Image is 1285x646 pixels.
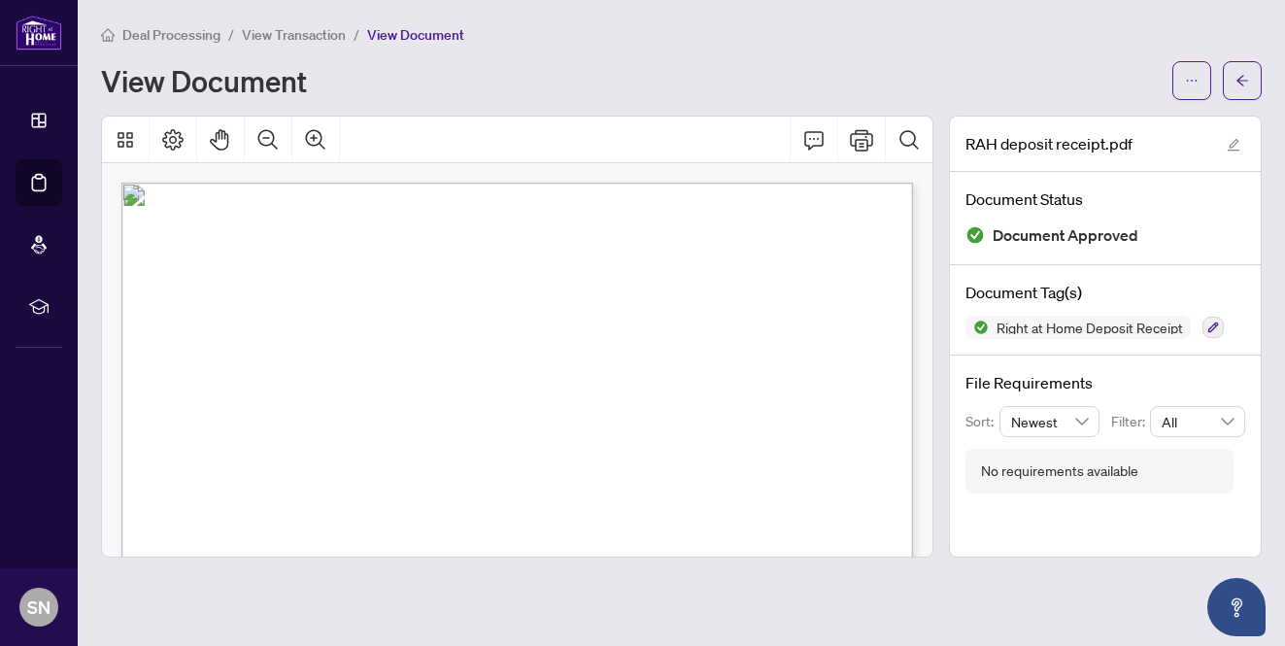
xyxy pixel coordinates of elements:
[965,225,985,245] img: Document Status
[16,15,62,51] img: logo
[1011,407,1089,436] span: Newest
[242,26,346,44] span: View Transaction
[354,23,359,46] li: /
[367,26,464,44] span: View Document
[1111,411,1150,432] p: Filter:
[1207,578,1266,636] button: Open asap
[965,371,1245,394] h4: File Requirements
[989,321,1191,334] span: Right at Home Deposit Receipt
[965,281,1245,304] h4: Document Tag(s)
[1185,74,1199,87] span: ellipsis
[981,460,1138,482] div: No requirements available
[1162,407,1234,436] span: All
[1227,138,1240,152] span: edit
[965,187,1245,211] h4: Document Status
[228,23,234,46] li: /
[965,316,989,339] img: Status Icon
[27,594,51,621] span: SN
[122,26,220,44] span: Deal Processing
[965,132,1133,155] span: RAH deposit receipt.pdf
[965,411,999,432] p: Sort:
[101,28,115,42] span: home
[1235,74,1249,87] span: arrow-left
[101,65,307,96] h1: View Document
[993,222,1138,249] span: Document Approved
